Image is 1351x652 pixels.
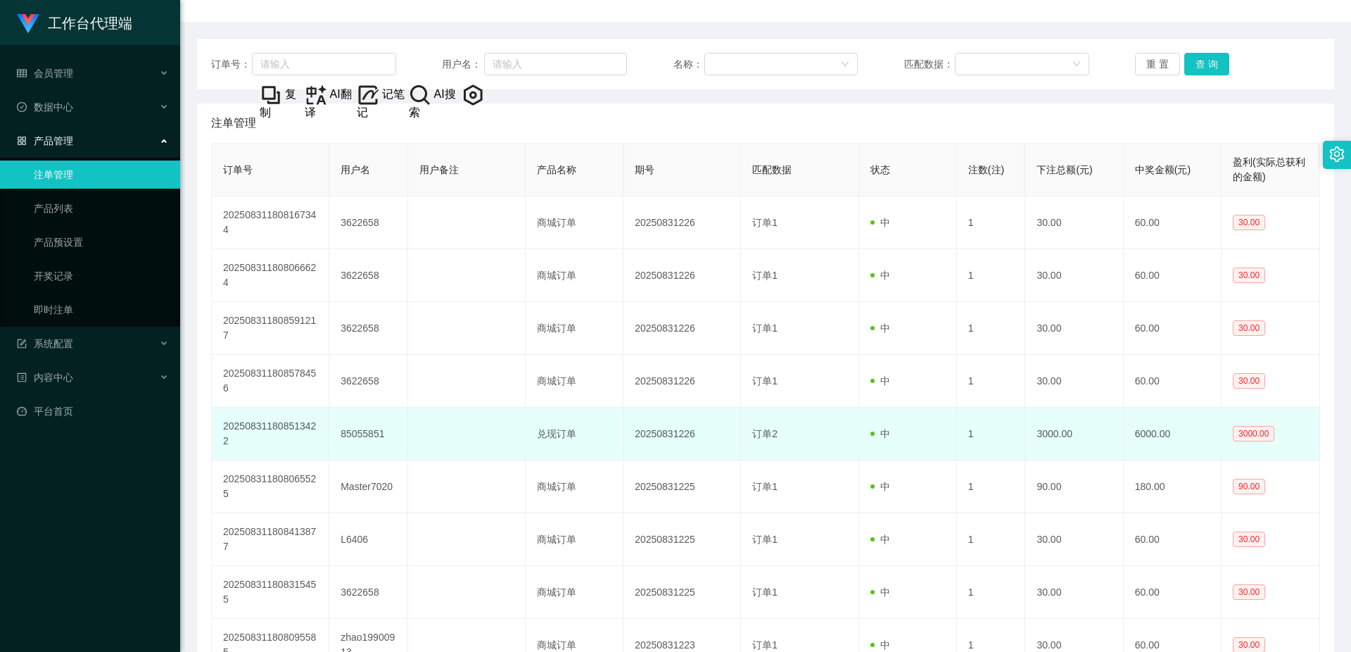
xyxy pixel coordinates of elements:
[1036,164,1092,175] span: 下注总额(元)
[623,513,741,566] td: 20250831225
[870,164,890,175] span: 状态
[1025,566,1123,619] td: 30.00
[526,566,623,619] td: 商城订单
[526,196,623,249] td: 商城订单
[305,84,327,106] img: Y6Fg4b0bCsMmW1P9Q+wunl0AW5XwHbQAAAABJRU5ErkJggg==
[252,53,395,75] input: 请输入
[752,164,792,175] span: 匹配数据
[17,136,27,146] i: 图标: appstore-o
[537,164,576,175] span: 产品名称
[1233,268,1265,283] span: 30.00
[752,639,778,651] span: 订单1
[34,161,169,189] a: 注单管理
[461,84,484,106] img: AivEMIV8KsPvPPD9SxUql4SH8QqllF07RjqtXqV5ygdJe4UlMEr3zb7XZL+lAGNfV6vZfL5R4VAYnRBZUUEhoFNTJsoqO0CbC...
[1124,196,1222,249] td: 60.00
[329,196,407,249] td: 3622658
[260,84,282,106] img: +vywMD4W03sz8AcLhV9TmKVjsAAAAABJRU5ErkJggg==
[752,428,778,439] span: 订单2
[357,84,379,106] img: note_menu_logo_v2.png
[341,164,370,175] span: 用户名
[870,534,890,545] span: 中
[623,196,741,249] td: 20250831226
[1025,460,1123,513] td: 90.00
[968,164,1004,175] span: 注数(注)
[752,587,778,598] span: 订单1
[34,296,169,324] a: 即时注单
[870,639,890,651] span: 中
[1233,426,1274,441] span: 3000.00
[870,217,890,228] span: 中
[17,101,73,113] span: 数据中心
[526,460,623,513] td: 商城订单
[1124,408,1222,460] td: 6000.00
[17,68,73,79] span: 会员管理
[841,60,849,70] i: 图标: down
[752,322,778,334] span: 订单1
[623,408,741,460] td: 20250831226
[17,102,27,112] i: 图标: check-circle-o
[957,513,1026,566] td: 1
[526,408,623,460] td: 兑现订单
[1233,215,1265,230] span: 30.00
[1233,373,1265,389] span: 30.00
[212,513,329,566] td: 202508311808413877
[1025,302,1123,355] td: 30.00
[957,196,1026,249] td: 1
[1124,249,1222,302] td: 60.00
[752,217,778,228] span: 订单1
[329,302,407,355] td: 3622658
[1124,460,1222,513] td: 180.00
[212,196,329,249] td: 202508311808167344
[1124,513,1222,566] td: 60.00
[623,249,741,302] td: 20250831226
[17,339,27,349] i: 图标: form
[1025,196,1123,249] td: 30.00
[957,302,1026,355] td: 1
[673,57,704,72] span: 名称：
[623,566,741,619] td: 20250831225
[870,587,890,598] span: 中
[752,270,778,281] span: 订单1
[419,164,459,175] span: 用户备注
[1184,53,1229,75] button: 查 询
[34,194,169,222] a: 产品列表
[1124,355,1222,408] td: 60.00
[1233,320,1265,336] span: 30.00
[442,57,484,72] span: 用户名：
[752,375,778,387] span: 订单1
[870,375,890,387] span: 中
[17,338,73,349] span: 系统配置
[212,460,329,513] td: 202508311808065525
[329,249,407,302] td: 3622658
[623,460,741,513] td: 20250831225
[1233,479,1265,494] span: 90.00
[17,68,27,78] i: 图标: table
[526,513,623,566] td: 商城订单
[329,566,407,619] td: 3622658
[223,164,253,175] span: 订单号
[1025,513,1123,566] td: 30.00
[526,249,623,302] td: 商城订单
[17,17,132,28] a: 工作台代理端
[526,302,623,355] td: 商城订单
[17,14,39,34] img: logo.9652507e.png
[870,428,890,439] span: 中
[212,302,329,355] td: 202508311808591217
[17,372,27,382] i: 图标: profile
[623,355,741,408] td: 20250831226
[870,322,890,334] span: 中
[1135,53,1180,75] button: 重 置
[17,397,169,425] a: 图标: dashboard平台首页
[752,534,778,545] span: 订单1
[409,84,431,106] img: hH46hMuwJzBHKAAAAAElFTkSuQmCC
[635,164,654,175] span: 期号
[752,481,778,492] span: 订单1
[17,135,73,146] span: 产品管理
[34,228,169,256] a: 产品预设置
[957,355,1026,408] td: 1
[1025,249,1123,302] td: 30.00
[870,481,890,492] span: 中
[1233,532,1265,547] span: 30.00
[1233,156,1305,182] span: 盈利(实际总获利的金额)
[1135,164,1191,175] span: 中奖金额(元)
